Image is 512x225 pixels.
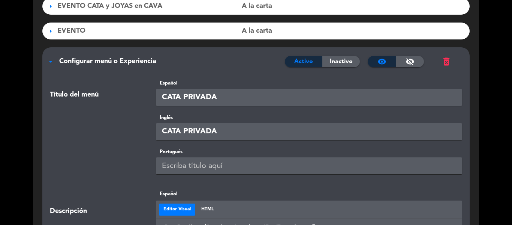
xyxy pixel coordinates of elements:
span: visibility_off [406,57,415,66]
span: A la carta [242,1,272,12]
span: EVENTO [57,27,85,34]
label: Portugués [156,148,463,156]
span: A la carta [242,26,272,36]
input: Escriba título aquí [156,123,463,140]
input: Escriba título aquí [156,89,463,106]
span: Título del menú [50,89,99,100]
span: Configurar menú o Experiencia [59,58,156,65]
span: EVENTO CATA y JOYAS en CAVA [57,3,162,9]
span: visibility_off [444,27,453,36]
label: Inglés [156,114,463,122]
span: delete_forever [441,56,452,67]
span: Descripción [50,206,87,217]
button: delete_forever [440,55,453,68]
button: Editor Visual [159,204,195,216]
button: HTML [197,204,218,216]
span: arrow_right [46,2,55,11]
input: Escriba título aquí [156,157,463,174]
span: visibility_off [444,2,453,11]
span: arrow_right [46,27,55,36]
span: visibility [377,57,386,66]
label: Español [156,79,463,87]
span: arrow_drop_down [46,57,55,66]
label: Español [156,190,463,198]
span: Activo [294,57,313,66]
span: Inactivo [330,57,353,66]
